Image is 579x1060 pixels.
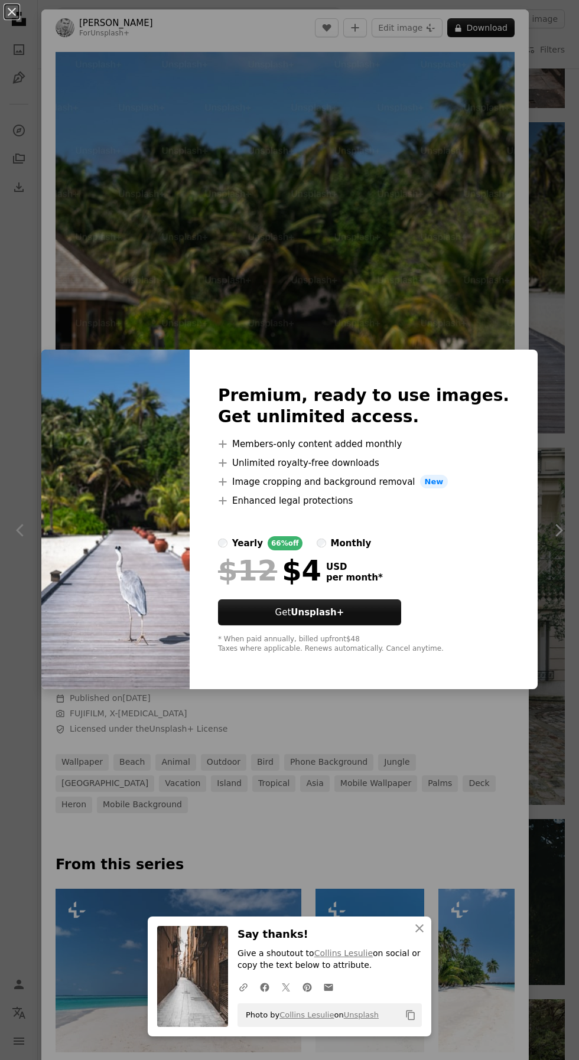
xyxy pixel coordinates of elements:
a: Collins Lesulie [279,1010,334,1019]
a: Share on Twitter [275,975,297,999]
a: Collins Lesulie [314,948,373,958]
input: yearly66%off [218,539,227,548]
span: USD [326,562,383,572]
li: Image cropping and background removal [218,475,509,489]
button: GetUnsplash+ [218,599,401,625]
div: $4 [218,555,321,586]
span: Photo by on [240,1006,379,1025]
span: New [420,475,448,489]
a: Share on Facebook [254,975,275,999]
div: 66% off [268,536,302,550]
p: Give a shoutout to on social or copy the text below to attribute. [238,948,422,971]
strong: Unsplash+ [291,607,344,618]
li: Enhanced legal protections [218,494,509,508]
li: Members-only content added monthly [218,437,509,451]
a: Share on Pinterest [297,975,318,999]
li: Unlimited royalty-free downloads [218,456,509,470]
span: $12 [218,555,277,586]
a: Share over email [318,975,339,999]
div: * When paid annually, billed upfront $48 Taxes where applicable. Renews automatically. Cancel any... [218,635,509,654]
button: Copy to clipboard [401,1005,421,1025]
input: monthly [317,539,326,548]
h2: Premium, ready to use images. Get unlimited access. [218,385,509,428]
div: yearly [232,536,263,550]
h3: Say thanks! [238,926,422,943]
img: premium_photo-1691675467371-1b7af66d351d [41,350,190,690]
a: Unsplash [344,1010,379,1019]
div: monthly [331,536,372,550]
span: per month * [326,572,383,583]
